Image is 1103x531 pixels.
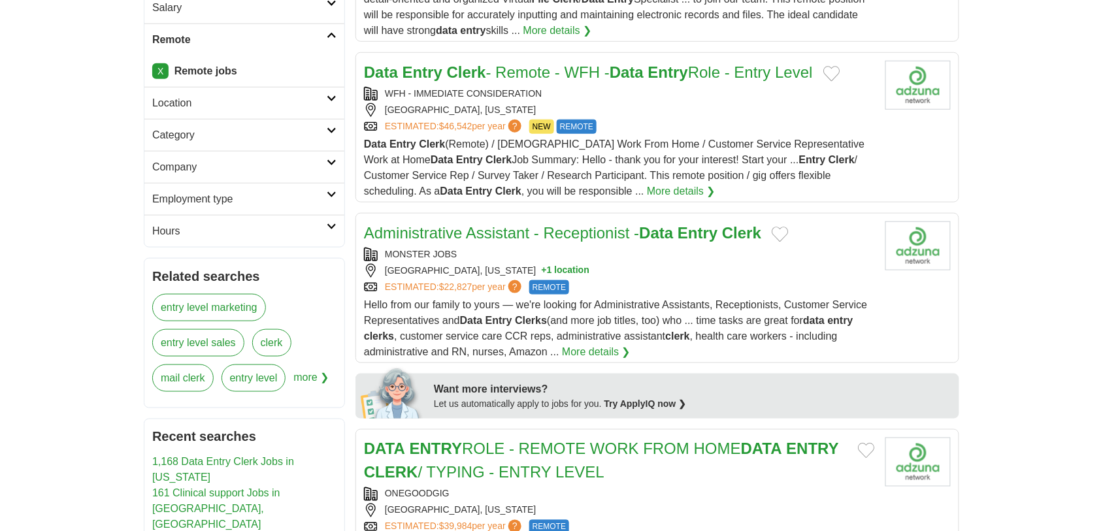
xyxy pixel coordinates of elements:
div: MONSTER JOBS [364,248,875,261]
h2: Category [152,127,327,143]
a: 161 Clinical support Jobs in [GEOGRAPHIC_DATA], [GEOGRAPHIC_DATA] [152,488,280,530]
a: entry level [222,364,286,392]
div: [GEOGRAPHIC_DATA], [US_STATE] [364,264,875,278]
strong: Entry [389,138,416,150]
strong: Data [460,315,483,326]
strong: data [803,315,825,326]
strong: clerks [364,330,394,342]
strong: DATA [741,440,782,458]
a: Company [144,151,344,183]
h2: Company [152,159,327,175]
a: ESTIMATED:$46,542per year? [385,120,524,134]
strong: entry [828,315,853,326]
strong: Entry [799,154,826,165]
span: REMOTE [557,120,597,134]
strong: Data [364,138,387,150]
a: entry level marketing [152,294,266,321]
a: entry level sales [152,329,244,357]
h2: Remote [152,32,327,48]
h2: Employment type [152,191,327,207]
div: Want more interviews? [434,381,951,397]
div: WFH - IMMEDIATE CONSIDERATION [364,87,875,101]
div: [GEOGRAPHIC_DATA], [US_STATE] [364,504,875,517]
strong: Clerk [829,154,855,165]
strong: Data [364,63,398,81]
strong: Data [610,63,644,81]
strong: Entry [466,185,493,197]
h2: Recent searches [152,427,337,447]
h2: Location [152,95,327,111]
strong: DATA [364,440,405,458]
strong: clerk [666,330,690,342]
a: More details ❯ [562,344,631,360]
a: mail clerk [152,364,214,392]
div: [GEOGRAPHIC_DATA], [US_STATE] [364,103,875,117]
div: ONEGOODGIG [364,487,875,501]
span: (Remote) / [DEMOGRAPHIC_DATA] Work From Home / Customer Service Representative Work at Home Job S... [364,138,864,197]
strong: data [436,25,457,36]
a: Remote [144,24,344,56]
span: ? [508,280,521,293]
img: Company logo [885,438,951,487]
button: Add to favorite jobs [858,443,875,459]
a: Try ApplyIQ now ❯ [604,398,687,409]
img: Company logo [885,61,951,110]
strong: Clerk [447,63,486,81]
strong: Data [640,224,674,242]
a: Hours [144,215,344,247]
a: Category [144,119,344,151]
strong: CLERK [364,464,418,481]
strong: Clerk [486,154,512,165]
h2: Hours [152,223,327,239]
a: Location [144,87,344,119]
a: X [152,63,169,79]
a: clerk [252,329,291,357]
a: DATA ENTRYROLE - REMOTE WORK FROM HOMEDATA ENTRY CLERK/ TYPING - ENTRY LEVEL [364,440,839,481]
h2: Related searches [152,266,337,286]
a: 1,168 Data Entry Clerk Jobs in [US_STATE] [152,457,294,483]
strong: Entry [486,315,512,326]
strong: entry [461,25,486,36]
img: apply-iq-scientist.png [361,366,424,419]
button: Add to favorite jobs [823,66,840,82]
a: Employment type [144,183,344,215]
span: + [542,264,547,278]
strong: Clerk [722,224,761,242]
a: More details ❯ [523,23,592,39]
a: Data Entry Clerk- Remote - WFH -Data EntryRole - Entry Level [364,63,813,81]
strong: Clerk [420,138,446,150]
button: +1 location [542,264,590,278]
span: ? [508,120,521,133]
strong: ENTRY [787,440,839,458]
span: Hello from our family to yours — we're looking for Administrative Assistants, Receptionists, Cust... [364,299,867,357]
a: More details ❯ [647,184,716,199]
strong: Clerk [495,185,521,197]
strong: Clerks [515,315,547,326]
strong: Remote jobs [174,65,237,76]
strong: ENTRY [410,440,462,458]
span: $22,827 [439,282,472,292]
strong: Data [440,185,463,197]
button: Add to favorite jobs [772,227,789,242]
strong: Data [431,154,453,165]
a: ESTIMATED:$22,827per year? [385,280,524,295]
strong: Entry [648,63,688,81]
span: REMOTE [529,280,569,295]
img: Company logo [885,221,951,270]
span: NEW [529,120,554,134]
span: $46,542 [439,121,472,131]
strong: Entry [678,224,717,242]
strong: Entry [456,154,483,165]
strong: Entry [403,63,442,81]
a: Administrative Assistant - Receptionist -Data Entry Clerk [364,224,761,242]
span: more ❯ [293,364,329,400]
div: Let us automatically apply to jobs for you. [434,397,951,411]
